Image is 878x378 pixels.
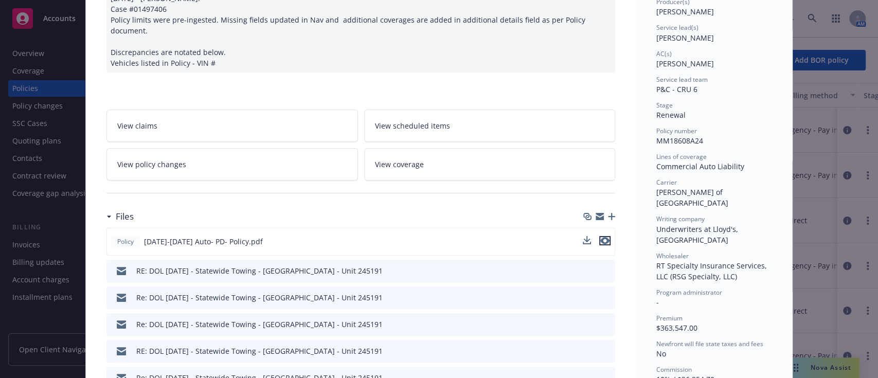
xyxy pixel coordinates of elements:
[656,178,677,187] span: Carrier
[116,210,134,223] h3: Files
[656,84,697,94] span: P&C - CRU 6
[117,159,186,170] span: View policy changes
[375,159,424,170] span: View coverage
[136,265,383,276] div: RE: DOL [DATE] - Statewide Towing - [GEOGRAPHIC_DATA] - Unit 245191
[602,346,611,356] button: preview file
[656,323,697,333] span: $363,547.00
[602,319,611,330] button: preview file
[106,148,358,181] a: View policy changes
[656,349,666,358] span: No
[656,152,707,161] span: Lines of coverage
[136,292,383,303] div: Re: DOL [DATE] - Statewide Towing - [GEOGRAPHIC_DATA] - Unit 245191
[585,265,594,276] button: download file
[656,314,683,322] span: Premium
[656,288,722,297] span: Program administrator
[656,365,692,374] span: Commission
[583,236,591,244] button: download file
[656,297,659,307] span: -
[106,210,134,223] div: Files
[599,236,611,245] button: preview file
[144,236,263,247] span: [DATE]-[DATE] Auto- PD- Policy.pdf
[656,7,714,16] span: [PERSON_NAME]
[656,339,763,348] span: Newfront will file state taxes and fees
[656,224,740,245] span: Underwriters at Lloyd's, [GEOGRAPHIC_DATA]
[656,110,686,120] span: Renewal
[602,265,611,276] button: preview file
[656,214,705,223] span: Writing company
[656,187,728,208] span: [PERSON_NAME] of [GEOGRAPHIC_DATA]
[364,110,616,142] a: View scheduled items
[656,161,772,172] div: Commercial Auto Liability
[656,75,708,84] span: Service lead team
[656,251,689,260] span: Wholesaler
[583,236,591,247] button: download file
[585,346,594,356] button: download file
[602,292,611,303] button: preview file
[115,237,136,246] span: Policy
[656,136,703,146] span: MM18608A24
[585,319,594,330] button: download file
[656,23,698,32] span: Service lead(s)
[656,49,672,58] span: AC(s)
[656,59,714,68] span: [PERSON_NAME]
[106,110,358,142] a: View claims
[375,120,450,131] span: View scheduled items
[364,148,616,181] a: View coverage
[656,261,769,281] span: RT Specialty Insurance Services, LLC (RSG Specialty, LLC)
[117,120,157,131] span: View claims
[656,101,673,110] span: Stage
[656,33,714,43] span: [PERSON_NAME]
[136,319,383,330] div: Re: DOL [DATE] - Statewide Towing - [GEOGRAPHIC_DATA] - Unit 245191
[585,292,594,303] button: download file
[136,346,383,356] div: RE: DOL [DATE] - Statewide Towing - [GEOGRAPHIC_DATA] - Unit 245191
[656,127,697,135] span: Policy number
[599,236,611,247] button: preview file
